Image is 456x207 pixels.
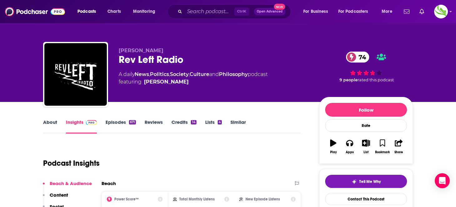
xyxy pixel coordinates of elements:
[435,173,450,188] div: Open Intercom Messenger
[364,150,369,154] div: List
[341,135,358,158] button: Apps
[352,179,357,184] img: tell me why sparkle
[135,71,149,77] a: News
[50,180,92,186] p: Reach & Audience
[145,119,163,134] a: Reviews
[375,150,390,154] div: Bookmark
[179,197,215,201] h2: Total Monthly Listens
[434,5,448,18] button: Show profile menu
[133,7,155,16] span: Monitoring
[346,52,369,63] a: 74
[43,180,92,192] button: Reach & Audience
[374,135,390,158] button: Bookmark
[5,6,65,18] img: Podchaser - Follow, Share and Rate Podcasts
[106,119,136,134] a: Episodes671
[171,119,196,134] a: Credits14
[319,48,413,86] div: 74 9 peoplerated this podcast
[325,175,407,188] button: tell me why sparkleTell Me Why
[391,135,407,158] button: Share
[358,78,394,82] span: rated this podcast
[86,120,97,125] img: Podchaser Pro
[219,71,248,77] a: Philosophy
[299,7,336,17] button: open menu
[325,119,407,132] div: Rate
[129,7,163,17] button: open menu
[303,7,328,16] span: For Business
[434,5,448,18] img: User Profile
[50,192,68,198] p: Content
[119,48,163,53] span: [PERSON_NAME]
[274,4,285,10] span: New
[394,150,403,154] div: Share
[44,43,107,106] img: Rev Left Radio
[114,197,139,201] h2: Power Score™
[346,150,354,154] div: Apps
[129,120,136,124] div: 671
[434,5,448,18] span: Logged in as KDrewCGP
[66,119,97,134] a: InsightsPodchaser Pro
[254,8,285,15] button: Open AdvancedNew
[340,78,358,82] span: 9 people
[43,159,100,168] h1: Podcast Insights
[43,192,68,204] button: Content
[73,7,104,17] button: open menu
[170,71,189,77] a: Society
[359,179,381,184] span: Tell Me Why
[338,7,368,16] span: For Podcasters
[401,6,412,17] a: Show notifications dropdown
[173,4,297,19] div: Search podcasts, credits, & more...
[119,71,268,86] div: A daily podcast
[144,78,189,86] a: Breht Ó Séaghdha
[234,8,249,16] span: Ctrl K
[382,7,392,16] span: More
[191,120,196,124] div: 14
[119,78,268,86] span: featuring
[377,7,400,17] button: open menu
[185,7,234,17] input: Search podcasts, credits, & more...
[334,7,377,17] button: open menu
[77,7,96,16] span: Podcasts
[103,7,125,17] a: Charts
[150,71,169,77] a: Politics
[257,10,283,13] span: Open Advanced
[149,71,150,77] span: ,
[417,6,427,17] a: Show notifications dropdown
[325,103,407,117] button: Follow
[107,7,121,16] span: Charts
[230,119,246,134] a: Similar
[325,193,407,205] a: Contact This Podcast
[325,135,341,158] button: Play
[352,52,369,63] span: 74
[205,119,222,134] a: Lists4
[209,71,219,77] span: and
[169,71,170,77] span: ,
[102,180,116,186] h2: Reach
[190,71,209,77] a: Culture
[358,135,374,158] button: List
[245,197,280,201] h2: New Episode Listens
[189,71,190,77] span: ,
[330,150,337,154] div: Play
[218,120,222,124] div: 4
[43,119,57,134] a: About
